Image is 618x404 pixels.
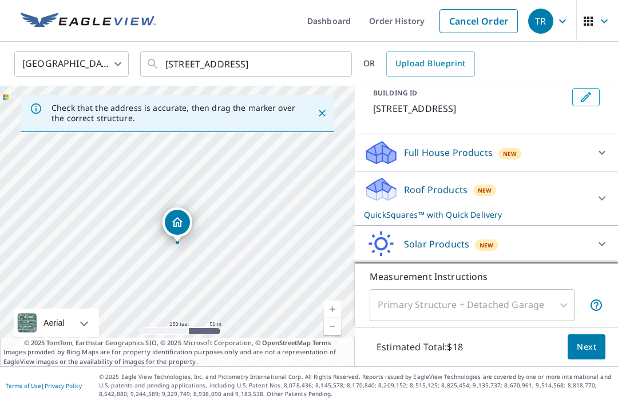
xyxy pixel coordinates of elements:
div: TR [528,9,553,34]
input: Search by address or latitude-longitude [165,48,328,80]
a: Privacy Policy [45,382,82,390]
span: Your report will include the primary structure and a detached garage if one exists. [589,298,603,312]
div: Full House ProductsNew [364,139,609,166]
span: New [478,186,492,195]
div: Roof ProductsNewQuickSquares™ with Quick Delivery [364,176,609,221]
p: Full House Products [404,146,493,159]
div: [GEOGRAPHIC_DATA] [14,48,129,80]
div: Aerial [40,309,68,337]
div: OR [363,51,475,77]
span: New [503,149,517,158]
a: Cancel Order [439,9,518,33]
p: QuickSquares™ with Quick Delivery [364,209,588,221]
span: © 2025 TomTom, Earthstar Geographics SIO, © 2025 Microsoft Corporation, © [24,338,331,348]
span: Upload Blueprint [395,57,465,71]
button: Next [568,334,605,360]
a: Current Level 17, Zoom In [324,301,341,318]
p: Estimated Total: $18 [367,334,472,359]
div: Aerial [14,309,99,337]
p: © 2025 Eagle View Technologies, Inc. and Pictometry International Corp. All Rights Reserved. Repo... [99,373,612,398]
a: Terms [312,338,331,347]
img: EV Logo [21,13,156,30]
p: Check that the address is accurate, then drag the marker over the correct structure. [51,103,296,123]
p: BUILDING ID [373,88,417,98]
button: Close [315,106,330,121]
a: Terms of Use [6,382,41,390]
span: New [480,241,493,250]
p: Solar Products [404,237,469,251]
p: Measurement Instructions [370,270,603,283]
a: OpenStreetMap [262,338,310,347]
div: Primary Structure + Detached Garage [370,289,575,321]
a: Upload Blueprint [386,51,474,77]
p: | [6,382,82,389]
div: Dropped pin, building 1, Residential property, 501 Heron Bay Wadsworth, OH 44281 [163,207,192,243]
span: Next [577,340,596,354]
a: Current Level 17, Zoom Out [324,318,341,335]
div: Solar ProductsNew [364,230,609,258]
p: [STREET_ADDRESS] [373,102,568,115]
p: Roof Products [404,183,468,197]
button: Edit building 1 [572,88,600,106]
